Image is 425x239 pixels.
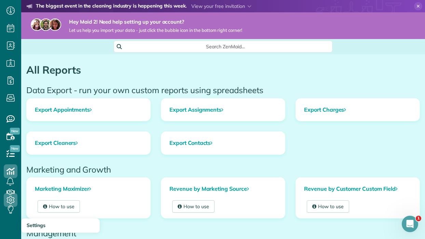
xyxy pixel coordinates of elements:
[69,18,242,25] strong: Hey Maid 2! Need help setting up your account?
[10,145,20,152] span: New
[296,99,420,121] a: Export Charges
[296,178,420,200] a: Revenue by Customer Custom Field
[21,218,100,233] a: Settings
[26,86,420,95] h2: Data Export - run your own custom reports using spreadsheets
[10,128,20,135] span: New
[69,27,242,33] span: Let us help you import your data - just click the bubble icon in the bottom right corner!
[31,18,43,31] img: maria-72a9807cf96188c08ef61303f053569d2e2a8a1cde33d635c8a3ac13582a053d.jpg
[402,216,418,232] iframe: Intercom live chat
[27,222,45,228] span: Settings
[26,64,420,76] h1: All Reports
[27,178,150,200] a: Marketing Maximizer
[416,216,421,221] span: 1
[26,229,420,238] h2: Management
[27,132,150,154] a: Export Cleaners
[49,18,61,31] img: michelle-19f622bdf1676172e81f8f8fba1fb50e276960ebfe0243fe18214015130c80e4.jpg
[26,165,420,174] h2: Marketing and Growth
[38,200,80,213] a: How to use
[161,178,285,200] a: Revenue by Marketing Source
[36,3,187,10] strong: The biggest event in the cleaning industry is happening this week.
[161,132,285,154] a: Export Contacts
[40,18,52,31] img: jorge-587dff0eeaa6aab1f244e6dc62b8924c3b6ad411094392a53c71c6c4a576187d.jpg
[307,200,349,213] a: How to use
[27,99,150,121] a: Export Appointments
[172,200,215,213] a: How to use
[161,99,285,121] a: Export Assignments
